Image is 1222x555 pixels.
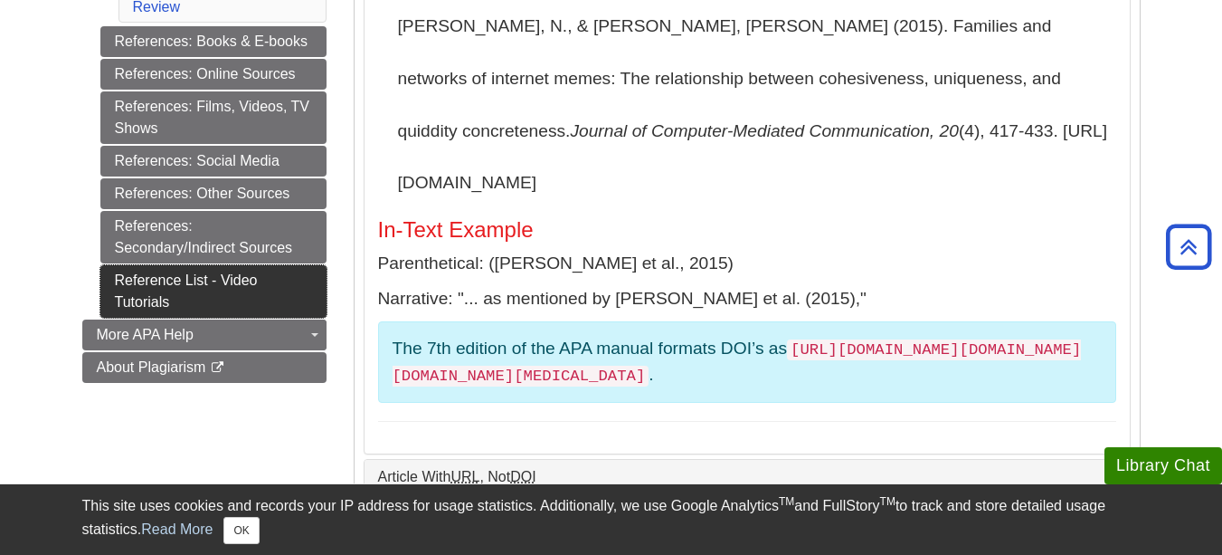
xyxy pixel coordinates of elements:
[141,522,213,537] a: Read More
[82,320,327,350] a: More APA Help
[450,469,479,484] abbr: Uniform Resource Locator. This is the web/URL address found in the address bar of a webpage.
[100,91,327,144] a: References: Films, Videos, TV Shows
[570,121,958,140] i: Journal of Computer-Mediated Communication, 20
[880,495,895,508] sup: TM
[393,336,1102,388] p: The 7th edition of the APA manual formats DOI’s as .
[82,495,1141,544] div: This site uses cookies and records your IP address for usage statistics. Additionally, we use Goo...
[82,352,327,383] a: About Plagiarism
[100,178,327,209] a: References: Other Sources
[100,146,327,177] a: References: Social Media
[100,211,327,263] a: References: Secondary/Indirect Sources
[378,469,1116,485] a: Article WithURL, NotDOI
[393,340,1082,387] code: [URL][DOMAIN_NAME][DOMAIN_NAME][DOMAIN_NAME][MEDICAL_DATA]
[1160,234,1217,259] a: Back to Top
[100,59,327,90] a: References: Online Sources
[100,26,327,57] a: References: Books & E-books
[510,469,535,484] abbr: Digital Object Identifier. This is the string of numbers associated with a particular article. No...
[378,251,1116,277] p: Parenthetical: ([PERSON_NAME] et al., 2015)
[223,517,259,544] button: Close
[100,265,327,318] a: Reference List - Video Tutorials
[378,286,1116,312] p: Narrative: "... as mentioned by [PERSON_NAME] et al. (2015),"
[1104,447,1222,484] button: Library Chat
[378,218,1116,242] h5: In-Text Example
[210,362,225,374] i: This link opens in a new window
[97,327,194,342] span: More APA Help
[97,359,206,375] span: About Plagiarism
[779,495,794,508] sup: TM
